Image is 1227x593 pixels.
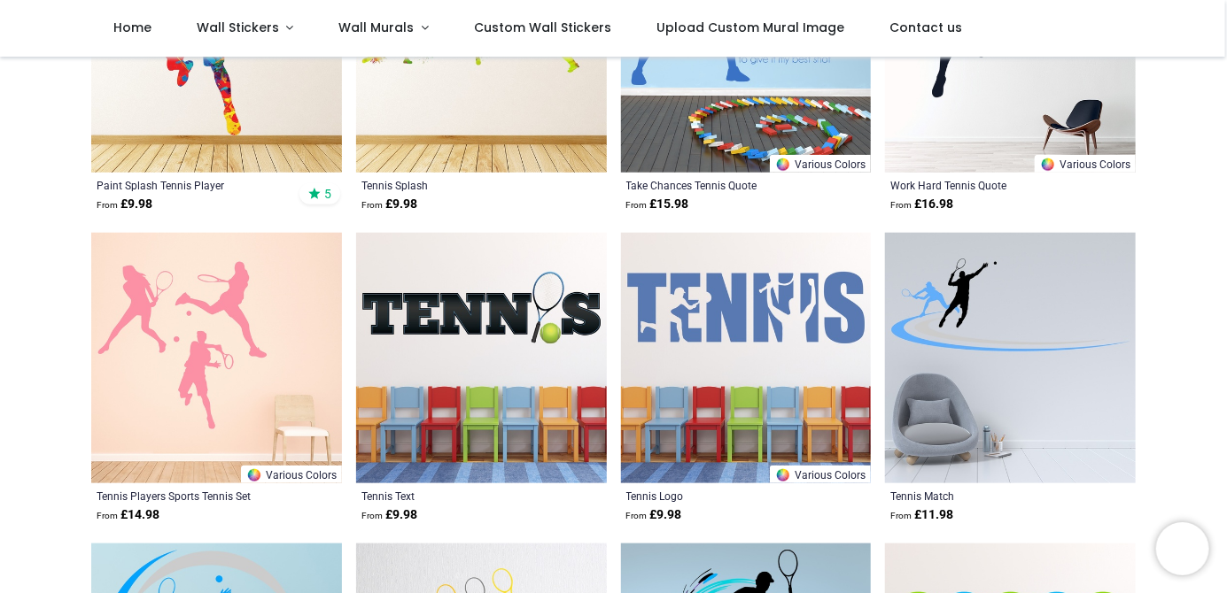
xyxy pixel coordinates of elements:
img: Color Wheel [246,467,262,483]
strong: £ 15.98 [626,196,689,213]
a: Paint Splash Tennis Player [97,178,289,192]
strong: £ 9.98 [361,196,417,213]
strong: £ 9.98 [361,506,417,524]
img: Color Wheel [775,467,791,483]
a: Tennis Text [361,489,554,503]
strong: £ 9.98 [97,196,152,213]
span: From [361,511,383,520]
span: From [361,200,383,210]
span: Upload Custom Mural Image [656,19,844,36]
img: Tennis Text Wall Sticker [356,233,607,483]
img: Color Wheel [1040,157,1056,173]
strong: £ 9.98 [626,506,682,524]
span: Home [113,19,151,36]
a: Tennis Splash [361,178,554,192]
a: Tennis Match [890,489,1083,503]
a: Various Colors [241,466,342,483]
img: Tennis Players Sports Tennis Wall Sticker Set [91,233,342,483]
img: Tennis Match Wall Sticker [885,233,1136,483]
strong: £ 16.98 [890,196,953,213]
span: Custom Wall Stickers [474,19,611,36]
strong: £ 11.98 [890,506,953,524]
a: Tennis Players Sports Tennis Set [97,489,289,503]
span: From [97,200,118,210]
span: From [890,511,912,520]
span: From [97,511,118,520]
a: Various Colors [770,466,871,483]
span: Wall Murals [339,19,415,36]
a: Take Chances Tennis Quote [626,178,819,192]
iframe: Brevo live chat [1156,522,1209,575]
a: Tennis Logo [626,489,819,503]
img: Tennis Logo Wall Sticker [621,233,872,483]
img: Color Wheel [775,157,791,173]
span: From [890,200,912,210]
span: From [626,511,648,520]
a: Various Colors [1035,155,1136,173]
span: 5 [324,186,331,202]
span: Wall Stickers [197,19,279,36]
strong: £ 14.98 [97,506,159,524]
a: Work Hard Tennis Quote [890,178,1083,192]
span: From [626,200,648,210]
span: Contact us [890,19,963,36]
a: Various Colors [770,155,871,173]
